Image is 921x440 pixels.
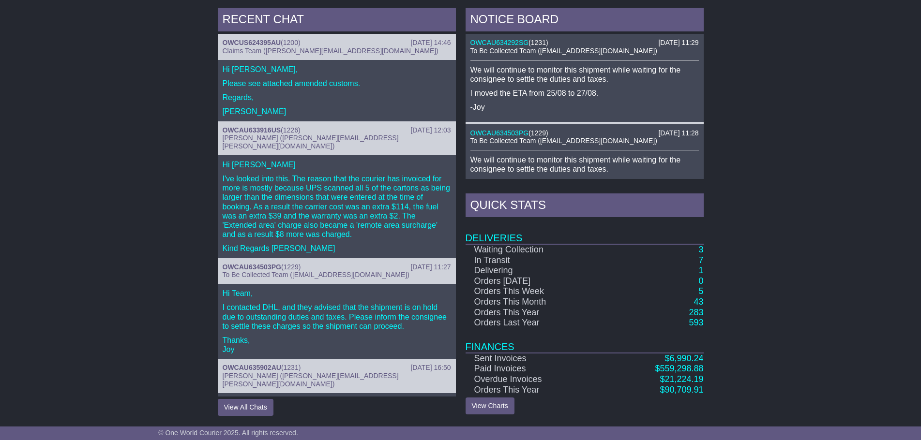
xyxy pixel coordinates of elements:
[283,39,298,46] span: 1200
[689,308,703,317] a: 283
[669,353,703,363] span: 6,990.24
[694,297,703,307] a: 43
[655,364,703,373] a: $559,298.88
[466,385,605,396] td: Orders This Year
[531,39,546,46] span: 1231
[664,353,703,363] a: $6,990.24
[660,385,703,395] a: $90,709.91
[223,364,451,372] div: ( )
[223,160,451,169] p: Hi [PERSON_NAME]
[466,255,605,266] td: In Transit
[664,385,703,395] span: 90,709.91
[410,39,451,47] div: [DATE] 14:46
[223,39,451,47] div: ( )
[466,328,704,353] td: Finances
[410,126,451,134] div: [DATE] 12:03
[466,308,605,318] td: Orders This Year
[223,47,438,55] span: Claims Team ([PERSON_NAME][EMAIL_ADDRESS][DOMAIN_NAME])
[218,8,456,34] div: RECENT CHAT
[466,220,704,244] td: Deliveries
[466,8,704,34] div: NOTICE BOARD
[410,263,451,271] div: [DATE] 11:27
[223,93,451,102] p: Regards,
[223,174,451,239] p: I've looked into this. The reason that the courier has invoiced for more is mostly because UPS sc...
[470,137,657,145] span: To Be Collected Team ([EMAIL_ADDRESS][DOMAIN_NAME])
[284,263,299,271] span: 1229
[658,129,698,137] div: [DATE] 11:28
[466,286,605,297] td: Orders This Week
[223,107,451,116] p: [PERSON_NAME]
[223,336,451,354] p: Thanks, Joy
[470,155,699,174] p: We will continue to monitor this shipment while waiting for the consignee to settle the duties an...
[698,245,703,254] a: 3
[470,65,699,84] p: We will continue to monitor this shipment while waiting for the consignee to settle the duties an...
[466,244,605,255] td: Waiting Collection
[466,353,605,364] td: Sent Invoices
[283,126,298,134] span: 1226
[466,364,605,374] td: Paid Invoices
[410,364,451,372] div: [DATE] 16:50
[531,129,546,137] span: 1229
[466,276,605,287] td: Orders [DATE]
[223,244,451,253] p: Kind Regards [PERSON_NAME]
[223,79,451,88] p: Please see attached amended customs.
[466,265,605,276] td: Delivering
[223,289,451,298] p: Hi Team,
[223,271,409,279] span: To Be Collected Team ([EMAIL_ADDRESS][DOMAIN_NAME])
[158,429,298,437] span: © One World Courier 2025. All rights reserved.
[223,39,281,46] a: OWCUS624395AU
[223,364,281,371] a: OWCAU635902AU
[660,364,703,373] span: 559,298.88
[223,263,281,271] a: OWCAU634503PG
[470,179,699,188] p: I moved the ETA from 25/08 to 27/08.
[698,255,703,265] a: 7
[223,303,451,331] p: I contacted DHL, and they advised that the shipment is on hold due to outstanding duties and taxe...
[223,134,399,150] span: [PERSON_NAME] ([PERSON_NAME][EMAIL_ADDRESS][PERSON_NAME][DOMAIN_NAME])
[218,399,273,416] button: View All Chats
[223,65,451,74] p: Hi [PERSON_NAME],
[470,39,699,47] div: ( )
[470,88,699,98] p: I moved the ETA from 25/08 to 27/08.
[466,397,514,414] a: View Charts
[664,374,703,384] span: 21,224.19
[223,126,281,134] a: OWCAU633916US
[698,276,703,286] a: 0
[698,286,703,296] a: 5
[466,374,605,385] td: Overdue Invoices
[466,193,704,220] div: Quick Stats
[658,39,698,47] div: [DATE] 11:29
[470,39,529,46] a: OWCAU634292SG
[223,372,399,388] span: [PERSON_NAME] ([PERSON_NAME][EMAIL_ADDRESS][PERSON_NAME][DOMAIN_NAME])
[689,318,703,327] a: 593
[223,126,451,134] div: ( )
[466,297,605,308] td: Orders This Month
[223,263,451,271] div: ( )
[466,318,605,328] td: Orders Last Year
[698,265,703,275] a: 1
[470,129,529,137] a: OWCAU634503PG
[470,47,657,55] span: To Be Collected Team ([EMAIL_ADDRESS][DOMAIN_NAME])
[470,103,699,112] p: -Joy
[660,374,703,384] a: $21,224.19
[284,364,299,371] span: 1231
[470,129,699,137] div: ( )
